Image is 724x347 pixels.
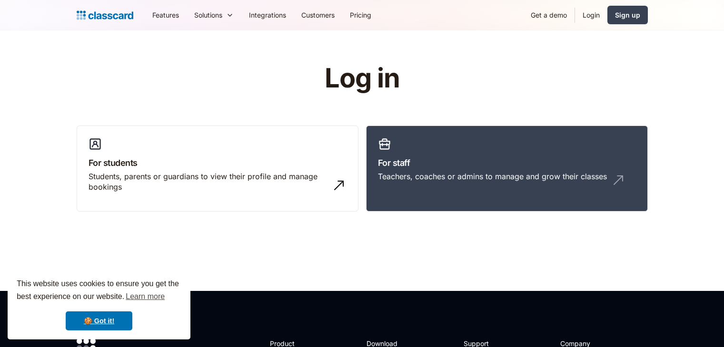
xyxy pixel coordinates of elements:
a: Integrations [241,4,294,26]
div: Students, parents or guardians to view their profile and manage bookings [89,171,327,193]
a: dismiss cookie message [66,311,132,330]
div: Teachers, coaches or admins to manage and grow their classes [378,171,607,182]
h1: Log in [211,64,513,93]
div: cookieconsent [8,269,190,339]
h3: For students [89,156,347,169]
a: For studentsStudents, parents or guardians to view their profile and manage bookings [77,125,358,212]
a: Customers [294,4,342,26]
div: Sign up [615,10,640,20]
a: For staffTeachers, coaches or admins to manage and grow their classes [366,125,648,212]
a: Pricing [342,4,379,26]
a: Sign up [607,6,648,24]
a: Login [575,4,607,26]
a: Get a demo [523,4,575,26]
a: learn more about cookies [124,289,166,304]
div: Solutions [187,4,241,26]
a: Features [145,4,187,26]
h3: For staff [378,156,636,169]
div: Solutions [194,10,222,20]
span: This website uses cookies to ensure you get the best experience on our website. [17,278,181,304]
a: Logo [77,9,133,22]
